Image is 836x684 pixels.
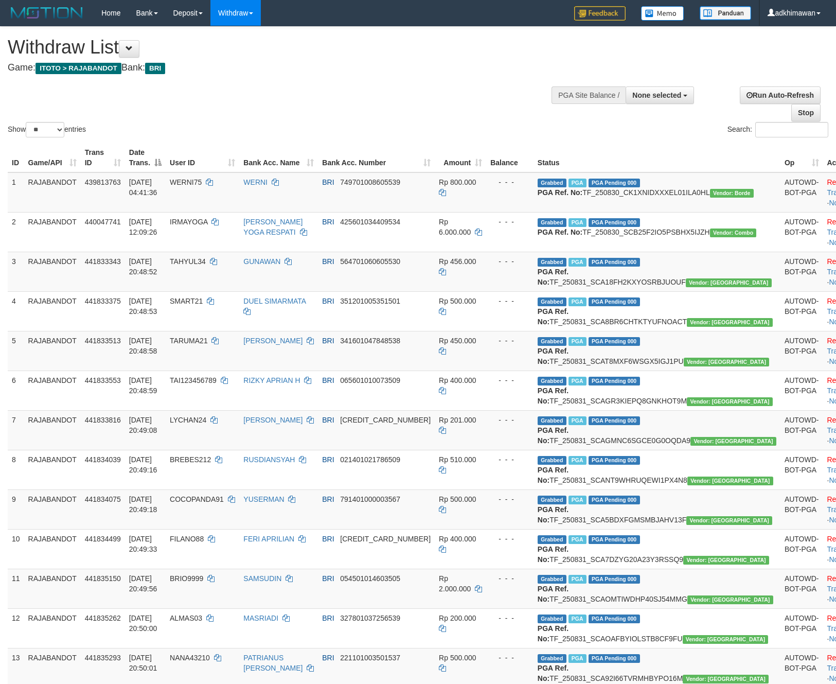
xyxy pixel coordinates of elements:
[589,456,640,465] span: PGA Pending
[439,376,476,384] span: Rp 400.000
[687,318,773,327] span: Vendor URL: https://secure10.1velocity.biz
[538,664,568,682] b: PGA Ref. No:
[439,257,476,266] span: Rp 456.000
[538,624,568,643] b: PGA Ref. No:
[533,450,780,489] td: TF_250831_SCANT9WHRUQEWI1PX4N8
[490,534,529,544] div: - - -
[170,654,210,662] span: NANA43210
[533,608,780,648] td: TF_250831_SCAOAFBYIOLSTB8CF9FU
[538,337,566,346] span: Grabbed
[538,466,568,484] b: PGA Ref. No:
[589,179,640,187] span: PGA Pending
[589,377,640,385] span: PGA Pending
[8,569,24,608] td: 11
[533,410,780,450] td: TF_250831_SCAGMNC6SGCE0G0OQDA9
[538,615,566,623] span: Grabbed
[439,178,476,186] span: Rp 800.000
[780,212,823,252] td: AUTOWD-BOT-PGA
[727,122,828,137] label: Search:
[435,143,486,172] th: Amount: activate to sort column ascending
[439,495,476,503] span: Rp 500.000
[538,456,566,465] span: Grabbed
[170,178,202,186] span: WERNI75
[490,336,529,346] div: - - -
[533,331,780,371] td: TF_250831_SCAT8MXF6WSGX5IGJ1PU
[8,291,24,331] td: 4
[439,535,476,543] span: Rp 400.000
[243,535,294,543] a: FERI APRILIAN
[568,416,586,425] span: Marked by adkmelisa
[85,416,121,424] span: 441833816
[538,387,568,405] b: PGA Ref. No:
[340,337,400,345] span: Copy 341601047848538 to clipboard
[340,535,431,543] span: Copy 589601013545508 to clipboard
[129,416,157,434] span: [DATE] 20:49:08
[533,252,780,291] td: TF_250831_SCA18FH2KXYOSRBJUOUF
[589,218,640,227] span: PGA Pending
[568,654,586,663] span: Marked by adkmelisa
[439,416,476,424] span: Rp 201.000
[568,218,586,227] span: Marked by adkmelisa
[780,291,823,331] td: AUTOWD-BOT-PGA
[538,535,566,544] span: Grabbed
[8,63,547,73] h4: Game: Bank:
[243,574,281,583] a: SAMSUDIN
[129,535,157,553] span: [DATE] 20:49:33
[243,654,303,672] a: PATRIANUS [PERSON_NAME]
[170,416,206,424] span: LYCHAN24
[589,654,640,663] span: PGA Pending
[568,535,586,544] span: Marked by adkmelisa
[568,377,586,385] span: Marked by adkmelisa
[632,91,681,99] span: None selected
[24,252,81,291] td: RAJABANDOT
[239,143,318,172] th: Bank Acc. Name: activate to sort column ascending
[568,258,586,267] span: Marked by adkmelisa
[687,397,773,406] span: Vendor URL: https://secure10.1velocity.biz
[340,218,400,226] span: Copy 425601034409534 to clipboard
[129,218,157,236] span: [DATE] 12:09:26
[145,63,165,74] span: BRI
[243,376,300,384] a: RIZKY APRIAN H
[322,535,334,543] span: BRI
[683,635,769,644] span: Vendor URL: https://secure10.1velocity.biz
[538,416,566,425] span: Grabbed
[81,143,125,172] th: Trans ID: activate to sort column ascending
[687,595,773,604] span: Vendor URL: https://secure10.1velocity.biz
[8,212,24,252] td: 2
[24,529,81,569] td: RAJABANDOT
[322,178,334,186] span: BRI
[24,143,81,172] th: Game/API: activate to sort column ascending
[170,257,206,266] span: TAHYUL34
[318,143,435,172] th: Bank Acc. Number: activate to sort column ascending
[85,178,121,186] span: 439813763
[170,495,224,503] span: COCOPANDA91
[8,5,86,21] img: MOTION_logo.png
[129,614,157,633] span: [DATE] 20:50:00
[24,569,81,608] td: RAJABANDOT
[170,455,211,464] span: BREBES212
[490,653,529,663] div: - - -
[490,217,529,227] div: - - -
[780,489,823,529] td: AUTOWD-BOT-PGA
[340,654,400,662] span: Copy 221101003501537 to clipboard
[85,574,121,583] span: 441835150
[26,122,64,137] select: Showentries
[170,337,208,345] span: TARUMA21
[568,615,586,623] span: Marked by adkmelisa
[690,437,776,446] span: Vendor URL: https://secure10.1velocity.biz
[780,529,823,569] td: AUTOWD-BOT-PGA
[340,257,400,266] span: Copy 564701060605530 to clipboard
[490,256,529,267] div: - - -
[24,410,81,450] td: RAJABANDOT
[568,456,586,465] span: Marked by adkmelisa
[439,574,471,593] span: Rp 2.000.000
[85,455,121,464] span: 441834039
[8,410,24,450] td: 7
[538,545,568,564] b: PGA Ref. No:
[538,426,568,445] b: PGA Ref. No:
[243,218,303,236] a: [PERSON_NAME] YOGA RESPATI
[568,575,586,584] span: Marked by adkmelisa
[8,172,24,213] td: 1
[8,331,24,371] td: 5
[24,489,81,529] td: RAJABANDOT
